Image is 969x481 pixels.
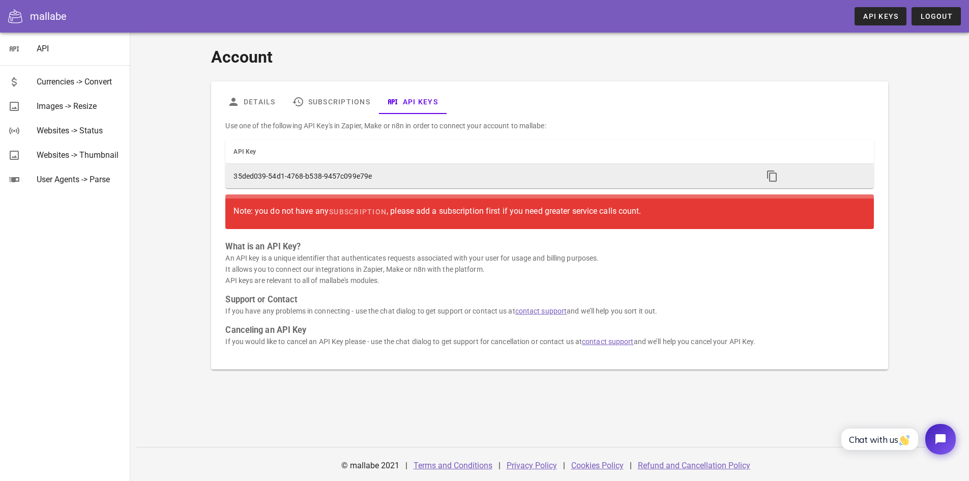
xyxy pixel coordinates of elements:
[30,9,67,24] div: mallabe
[211,45,888,69] h1: Account
[225,241,873,252] h3: What is an API Key?
[329,203,387,221] a: subscription
[37,150,122,160] div: Websites -> Thumbnail
[37,175,122,184] div: User Agents -> Parse
[225,325,873,336] h3: Canceling an API Key
[225,294,873,305] h3: Support or Contact
[233,148,256,155] span: API Key
[225,336,873,347] p: If you would like to cancel an API Key please - use the chat dialog to get support for cancellati...
[284,90,378,114] a: Subscriptions
[37,44,122,53] div: API
[855,7,906,25] a: API Keys
[498,454,501,478] div: |
[414,461,492,470] a: Terms and Conditions
[571,461,624,470] a: Cookies Policy
[863,12,898,20] span: API Keys
[225,120,873,131] p: Use one of the following API Key's in Zapier, Make or n8n in order to connect your account to mal...
[405,454,407,478] div: |
[507,461,557,470] a: Privacy Policy
[225,139,755,164] th: API Key: Not sorted. Activate to sort ascending.
[225,164,755,188] td: 35ded039-54d1-4768-b538-9457c099e79e
[225,252,873,286] p: An API key is a unique identifier that authenticates requests associated with your user for usage...
[563,454,565,478] div: |
[630,454,632,478] div: |
[638,461,750,470] a: Refund and Cancellation Policy
[219,90,284,114] a: Details
[912,7,961,25] button: Logout
[225,305,873,317] p: If you have any problems in connecting - use the chat dialog to get support or contact us at and ...
[920,12,953,20] span: Logout
[335,454,405,478] div: © mallabe 2021
[515,307,567,315] a: contact support
[37,77,122,87] div: Currencies -> Convert
[830,415,964,463] iframe: Tidio Chat
[329,208,387,216] span: subscription
[233,203,865,221] div: Note: you do not have any , please add a subscription first if you need greater service calls count.
[378,90,446,114] a: API Keys
[582,337,634,346] a: contact support
[37,126,122,135] div: Websites -> Status
[37,101,122,111] div: Images -> Resize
